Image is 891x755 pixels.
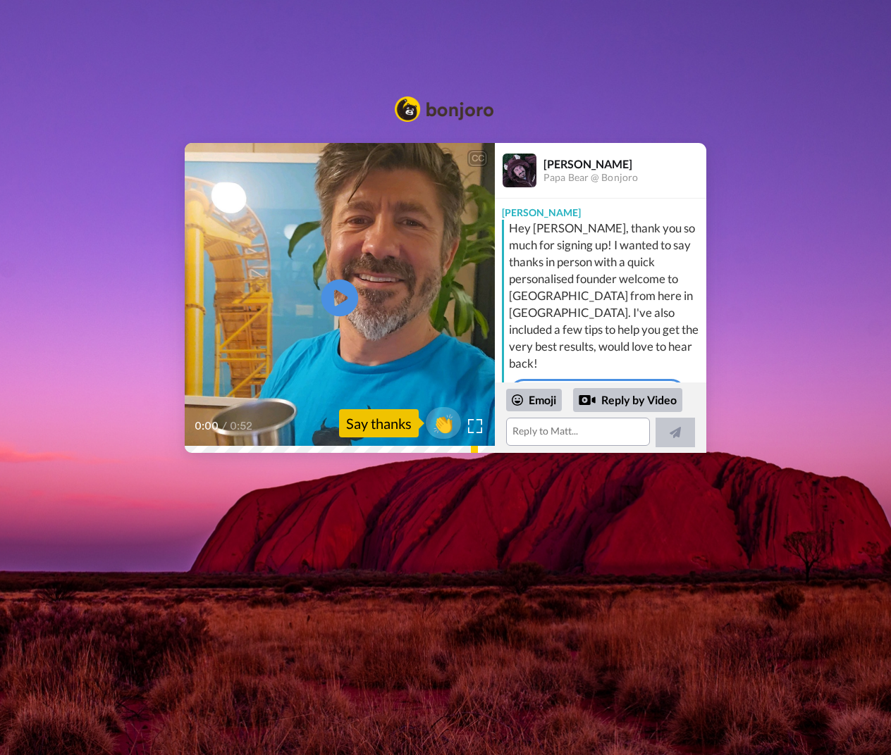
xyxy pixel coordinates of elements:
[503,154,536,187] img: Profile Image
[469,151,486,166] div: CC
[506,389,562,411] div: Emoji
[426,412,461,435] span: 👏
[509,379,686,408] a: Book a free product demo
[573,388,682,412] div: Reply by Video
[543,172,706,184] div: Papa Bear @ Bonjoro
[395,96,493,122] img: Bonjoro Logo
[509,220,703,372] div: Hey [PERSON_NAME], thank you so much for signing up! I wanted to say thanks in person with a quic...
[468,419,482,433] img: Full screen
[230,418,254,435] span: 0:52
[195,418,219,435] span: 0:00
[495,199,706,220] div: [PERSON_NAME]
[222,418,227,435] span: /
[543,157,706,170] div: [PERSON_NAME]
[426,407,461,439] button: 👏
[339,409,419,437] div: Say thanks
[579,392,596,408] div: Reply by Video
